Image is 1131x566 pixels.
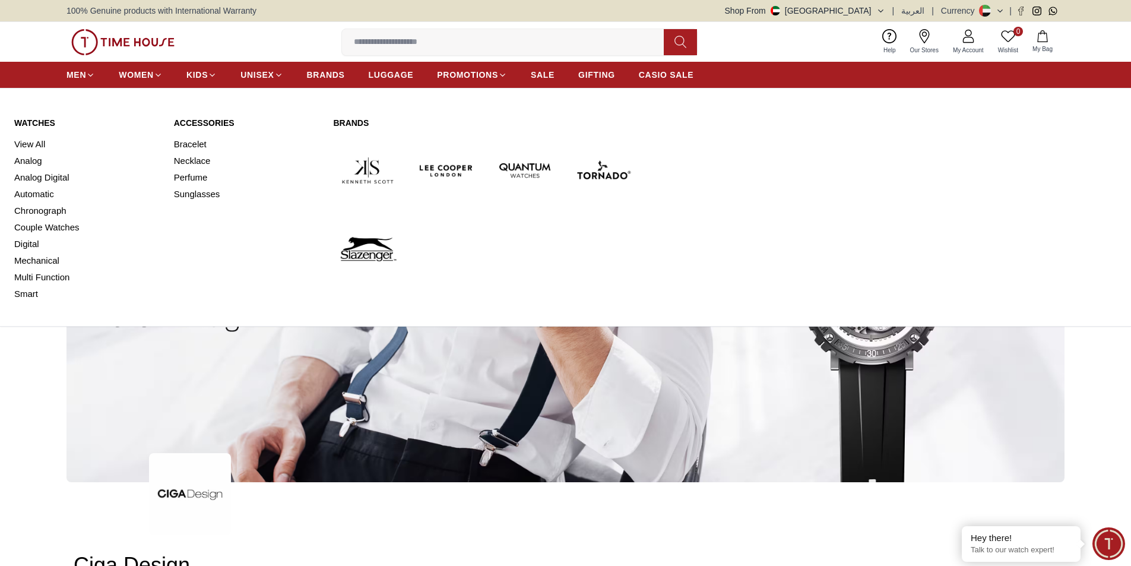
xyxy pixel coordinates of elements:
[307,64,345,86] a: BRANDS
[14,186,160,203] a: Automatic
[14,236,160,252] a: Digital
[307,69,345,81] span: BRANDS
[186,64,217,86] a: KIDS
[991,27,1025,57] a: 0Wishlist
[1028,45,1057,53] span: My Bag
[725,5,885,17] button: Shop From[GEOGRAPHIC_DATA]
[174,117,319,129] a: Accessories
[174,186,319,203] a: Sunglasses
[240,64,283,86] a: UNISEX
[1032,7,1041,15] a: Instagram
[369,64,414,86] a: LUGGAGE
[1048,7,1057,15] a: Whatsapp
[119,64,163,86] a: WOMEN
[569,136,638,205] img: Tornado
[14,269,160,286] a: Multi Function
[333,214,402,283] img: Slazenger
[14,153,160,169] a: Analog
[14,169,160,186] a: Analog Digital
[14,252,160,269] a: Mechanical
[531,69,555,81] span: SALE
[174,153,319,169] a: Necklace
[14,117,160,129] a: Watches
[14,136,160,153] a: View All
[771,6,780,15] img: United Arab Emirates
[905,46,943,55] span: Our Stores
[993,46,1023,55] span: Wishlist
[174,169,319,186] a: Perfume
[66,64,95,86] a: MEN
[490,136,559,205] img: Quantum
[66,5,256,17] span: 100% Genuine products with International Warranty
[149,453,231,535] img: ...
[437,64,507,86] a: PROMOTIONS
[971,532,1072,544] div: Hey there!
[1016,7,1025,15] a: Facebook
[1009,5,1012,17] span: |
[892,5,895,17] span: |
[1025,28,1060,56] button: My Bag
[879,46,901,55] span: Help
[333,136,402,205] img: Kenneth Scott
[639,69,694,81] span: CASIO SALE
[1092,527,1125,560] div: Chat Widget
[14,286,160,302] a: Smart
[174,136,319,153] a: Bracelet
[971,545,1072,555] p: Talk to our watch expert!
[186,69,208,81] span: KIDS
[369,69,414,81] span: LUGGAGE
[578,69,615,81] span: GIFTING
[941,5,980,17] div: Currency
[412,136,481,205] img: Lee Cooper
[639,64,694,86] a: CASIO SALE
[903,27,946,57] a: Our Stores
[948,46,989,55] span: My Account
[901,5,924,17] button: العربية
[531,64,555,86] a: SALE
[333,117,638,129] a: Brands
[437,69,498,81] span: PROMOTIONS
[119,69,154,81] span: WOMEN
[578,64,615,86] a: GIFTING
[14,203,160,219] a: Chronograph
[14,219,160,236] a: Couple Watches
[932,5,934,17] span: |
[71,29,175,55] img: ...
[1013,27,1023,36] span: 0
[876,27,903,57] a: Help
[66,69,86,81] span: MEN
[240,69,274,81] span: UNISEX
